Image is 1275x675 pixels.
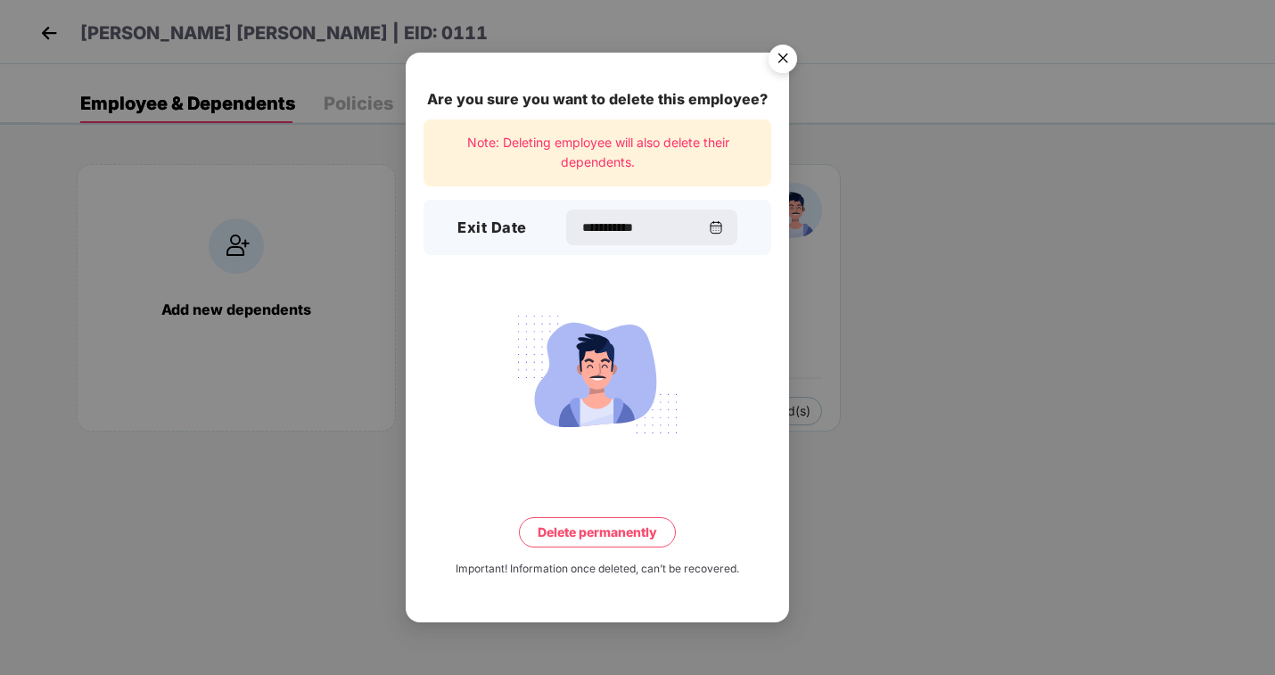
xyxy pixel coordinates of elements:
button: Delete permanently [519,517,676,547]
button: Close [758,36,806,84]
img: svg+xml;base64,PHN2ZyB4bWxucz0iaHR0cDovL3d3dy53My5vcmcvMjAwMC9zdmciIHdpZHRoPSI1NiIgaGVpZ2h0PSI1Ni... [758,37,808,86]
div: Are you sure you want to delete this employee? [424,88,771,111]
h3: Exit Date [457,217,527,240]
img: svg+xml;base64,PHN2ZyBpZD0iQ2FsZW5kYXItMzJ4MzIiIHhtbG5zPSJodHRwOi8vd3d3LnczLm9yZy8yMDAwL3N2ZyIgd2... [709,220,723,235]
div: Important! Information once deleted, can’t be recovered. [456,561,739,578]
div: Note: Deleting employee will also delete their dependents. [424,119,771,186]
img: svg+xml;base64,PHN2ZyB4bWxucz0iaHR0cDovL3d3dy53My5vcmcvMjAwMC9zdmciIHdpZHRoPSIyMjQiIGhlaWdodD0iMT... [498,305,697,444]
